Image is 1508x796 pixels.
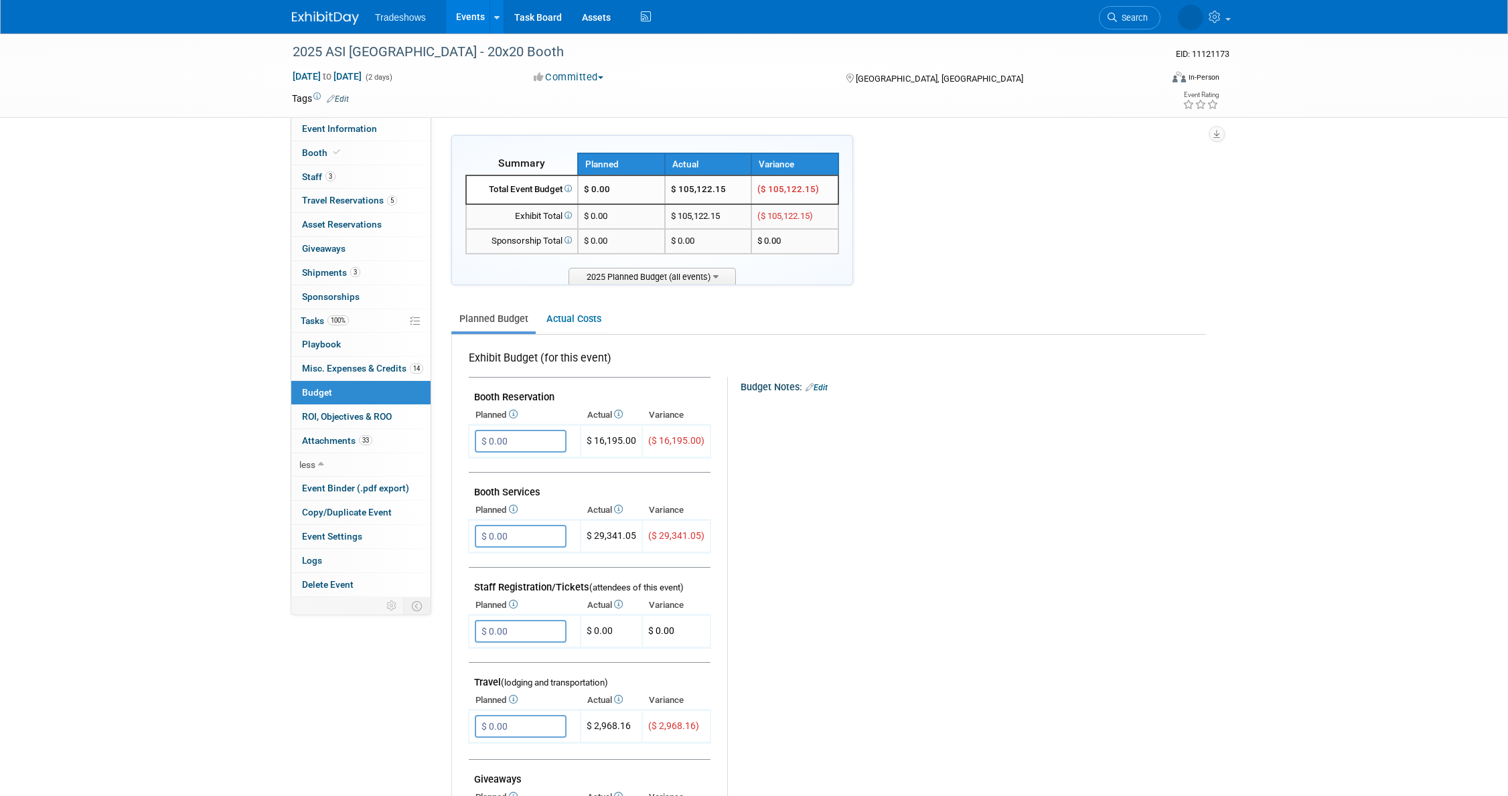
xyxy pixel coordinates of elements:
[642,501,710,520] th: Variance
[1099,6,1160,29] a: Search
[299,459,315,470] span: less
[325,171,335,181] span: 3
[291,261,431,285] a: Shipments3
[472,210,572,223] div: Exhibit Total
[806,383,828,392] a: Edit
[302,171,335,182] span: Staff
[642,596,710,615] th: Variance
[581,596,642,615] th: Actual
[469,663,710,692] td: Travel
[350,267,360,277] span: 3
[301,315,349,326] span: Tasks
[584,236,607,246] span: $ 0.00
[291,381,431,404] a: Budget
[288,40,1140,64] div: 2025 ASI [GEOGRAPHIC_DATA] - 20x20 Booth
[302,555,322,566] span: Logs
[302,483,409,493] span: Event Binder (.pdf export)
[302,363,423,374] span: Misc. Expenses & Credits
[469,351,705,373] div: Exhibit Budget (for this event)
[291,285,431,309] a: Sponsorships
[380,597,404,615] td: Personalize Event Tab Strip
[291,525,431,548] a: Event Settings
[1176,49,1229,59] span: Event ID: 11121173
[665,175,752,204] td: $ 105,122.15
[292,11,359,25] img: ExhibitDay
[587,435,636,446] span: $ 16,195.00
[302,291,360,302] span: Sponsorships
[757,236,781,246] span: $ 0.00
[1178,5,1203,30] img: Linda Yilmazian
[291,501,431,524] a: Copy/Duplicate Event
[469,568,710,596] td: Staff Registration/Tickets
[327,315,349,325] span: 100%
[469,691,581,710] th: Planned
[581,520,642,553] td: $ 29,341.05
[302,411,392,422] span: ROI, Objectives & ROO
[451,307,536,331] a: Planned Budget
[1117,13,1148,23] span: Search
[302,531,362,542] span: Event Settings
[302,579,354,590] span: Delete Event
[291,429,431,453] a: Attachments33
[291,165,431,189] a: Staff3
[291,453,431,477] a: less
[302,387,332,398] span: Budget
[469,501,581,520] th: Planned
[642,691,710,710] th: Variance
[581,501,642,520] th: Actual
[291,405,431,428] a: ROI, Objectives & ROO
[584,211,607,221] span: $ 0.00
[302,195,397,206] span: Travel Reservations
[665,204,752,229] td: $ 105,122.15
[501,678,608,688] span: (lodging and transportation)
[291,117,431,141] a: Event Information
[291,141,431,165] a: Booth
[327,94,349,104] a: Edit
[648,435,704,446] span: ($ 16,195.00)
[302,267,360,278] span: Shipments
[291,357,431,380] a: Misc. Expenses & Credits14
[302,147,343,158] span: Booth
[291,573,431,596] a: Delete Event
[498,157,545,169] span: Summary
[757,211,813,221] span: ($ 105,122.15)
[856,74,1023,84] span: [GEOGRAPHIC_DATA], [GEOGRAPHIC_DATA]
[291,237,431,260] a: Giveaways
[302,339,341,349] span: Playbook
[469,378,710,406] td: Booth Reservation
[472,235,572,248] div: Sponsorship Total
[302,219,382,230] span: Asset Reservations
[291,189,431,212] a: Travel Reservations5
[578,153,665,175] th: Planned
[359,435,372,445] span: 33
[469,406,581,424] th: Planned
[648,530,704,541] span: ($ 29,341.05)
[291,309,431,333] a: Tasks100%
[1188,72,1219,82] div: In-Person
[648,720,699,731] span: ($ 2,968.16)
[569,268,736,285] span: 2025 Planned Budget (all events)
[581,710,642,743] td: $ 2,968.16
[741,377,1205,394] div: Budget Notes:
[302,123,377,134] span: Event Information
[302,507,392,518] span: Copy/Duplicate Event
[375,12,426,23] span: Tradeshows
[1173,72,1186,82] img: Format-Inperson.png
[642,406,710,424] th: Variance
[291,549,431,572] a: Logs
[757,184,819,194] span: ($ 105,122.15)
[538,307,609,331] a: Actual Costs
[469,760,710,789] td: Giveaways
[589,582,684,592] span: (attendees of this event)
[751,153,838,175] th: Variance
[581,615,642,648] td: $ 0.00
[469,473,710,501] td: Booth Services
[581,406,642,424] th: Actual
[1081,70,1219,90] div: Event Format
[410,364,423,374] span: 14
[472,183,572,196] div: Total Event Budget
[321,71,333,82] span: to
[333,149,340,156] i: Booth reservation complete
[648,625,674,636] span: $ 0.00
[364,73,392,82] span: (2 days)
